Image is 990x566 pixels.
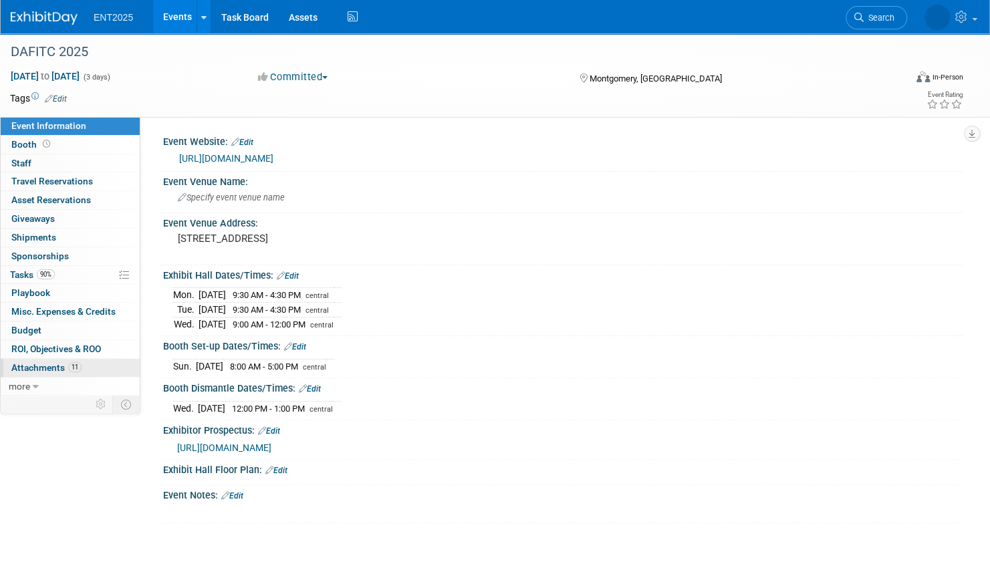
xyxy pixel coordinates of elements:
[6,40,882,64] div: DAFITC 2025
[926,92,963,98] div: Event Rating
[199,288,226,303] td: [DATE]
[253,70,333,84] button: Committed
[1,284,140,302] a: Playbook
[11,325,41,335] span: Budget
[11,194,91,205] span: Asset Reservations
[1,266,140,284] a: Tasks90%
[94,12,133,23] span: ENT2025
[284,342,306,351] a: Edit
[277,271,299,281] a: Edit
[40,139,53,149] span: Booth not reserved yet
[10,92,67,105] td: Tags
[82,73,110,82] span: (3 days)
[932,72,963,82] div: In-Person
[68,362,82,372] span: 11
[113,396,140,413] td: Toggle Event Tabs
[11,11,78,25] img: ExhibitDay
[11,306,116,317] span: Misc. Expenses & Credits
[1,359,140,377] a: Attachments11
[178,192,285,202] span: Specify event venue name
[258,426,280,436] a: Edit
[1,172,140,190] a: Travel Reservations
[163,265,963,283] div: Exhibit Hall Dates/Times:
[303,363,326,372] span: central
[11,287,50,298] span: Playbook
[233,319,305,329] span: 9:00 AM - 12:00 PM
[846,6,907,29] a: Search
[173,359,196,373] td: Sun.
[11,176,93,186] span: Travel Reservations
[10,70,80,82] span: [DATE] [DATE]
[163,172,963,188] div: Event Venue Name:
[173,317,199,331] td: Wed.
[11,213,55,224] span: Giveaways
[589,74,721,84] span: Montgomery, [GEOGRAPHIC_DATA]
[199,317,226,331] td: [DATE]
[90,396,113,413] td: Personalize Event Tab Strip
[199,303,226,317] td: [DATE]
[173,288,199,303] td: Mon.
[179,153,273,164] a: [URL][DOMAIN_NAME]
[10,269,55,280] span: Tasks
[163,460,963,477] div: Exhibit Hall Floor Plan:
[916,72,930,82] img: Format-Inperson.png
[1,136,140,154] a: Booth
[11,139,53,150] span: Booth
[163,132,963,149] div: Event Website:
[1,210,140,228] a: Giveaways
[924,5,950,30] img: Rose Bodin
[163,420,963,438] div: Exhibitor Prospectus:
[37,269,55,279] span: 90%
[305,306,329,315] span: central
[233,305,301,315] span: 9:30 AM - 4:30 PM
[1,247,140,265] a: Sponsorships
[231,138,253,147] a: Edit
[178,233,482,245] pre: [STREET_ADDRESS]
[1,229,140,247] a: Shipments
[864,13,894,23] span: Search
[265,466,287,475] a: Edit
[305,291,329,300] span: central
[196,359,223,373] td: [DATE]
[1,191,140,209] a: Asset Reservations
[163,213,963,230] div: Event Venue Address:
[163,485,963,503] div: Event Notes:
[11,232,56,243] span: Shipments
[1,154,140,172] a: Staff
[9,381,30,392] span: more
[232,404,305,414] span: 12:00 PM - 1:00 PM
[1,321,140,339] a: Budget
[1,303,140,321] a: Misc. Expenses & Credits
[1,117,140,135] a: Event Information
[11,362,82,373] span: Attachments
[39,71,51,82] span: to
[299,384,321,394] a: Edit
[1,340,140,358] a: ROI, Objectives & ROO
[230,362,298,372] span: 8:00 AM - 5:00 PM
[11,120,86,131] span: Event Information
[173,401,198,415] td: Wed.
[821,69,963,90] div: Event Format
[163,336,963,353] div: Booth Set-up Dates/Times:
[45,94,67,104] a: Edit
[177,442,271,453] a: [URL][DOMAIN_NAME]
[173,303,199,317] td: Tue.
[198,401,225,415] td: [DATE]
[163,378,963,396] div: Booth Dismantle Dates/Times:
[221,491,243,501] a: Edit
[11,251,69,261] span: Sponsorships
[11,343,101,354] span: ROI, Objectives & ROO
[310,321,334,329] span: central
[1,378,140,396] a: more
[11,158,31,168] span: Staff
[310,405,333,414] span: central
[233,290,301,300] span: 9:30 AM - 4:30 PM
